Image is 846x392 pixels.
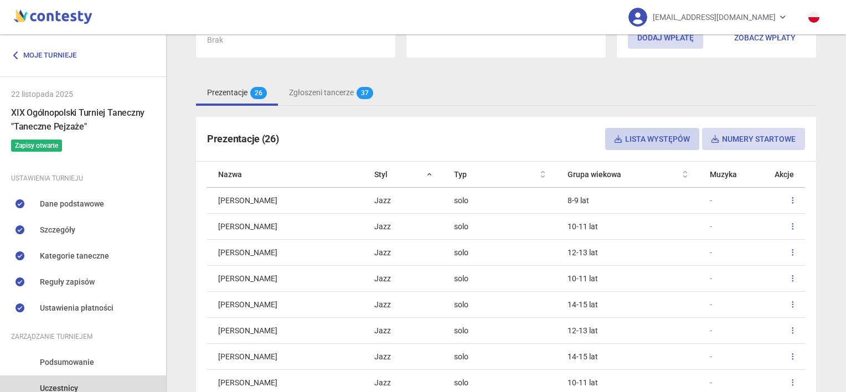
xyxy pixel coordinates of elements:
th: Nazwa [207,162,363,188]
span: Kategorie taneczne [40,250,109,262]
p: [PERSON_NAME] [218,350,352,363]
td: 10-11 lat [556,266,699,292]
div: Ustawienia turnieju [11,172,155,184]
p: [PERSON_NAME] [218,298,352,311]
p: [PERSON_NAME] [218,324,352,337]
button: Dodaj wpłatę [628,27,703,49]
td: Jazz [363,214,443,240]
td: solo [443,214,556,240]
span: Zapisy otwarte [11,140,62,152]
span: Szczegóły [40,224,75,236]
span: Reguły zapisów [40,276,95,288]
span: - [710,326,712,335]
span: 26 [250,87,267,99]
p: [PERSON_NAME] [218,194,352,207]
th: Muzyka [699,162,752,188]
span: Dane podstawowe [40,198,104,210]
td: solo [443,318,556,344]
a: Prezentacje26 [196,80,278,106]
button: Lista występów [605,128,699,150]
td: Jazz [363,318,443,344]
td: 8-9 lat [556,188,699,214]
p: [PERSON_NAME] [218,246,352,259]
td: solo [443,266,556,292]
td: Jazz [363,266,443,292]
span: - [710,352,712,361]
td: Jazz [363,292,443,318]
td: Jazz [363,188,443,214]
td: 10-11 lat [556,214,699,240]
td: 12-13 lat [556,240,699,266]
span: [EMAIL_ADDRESS][DOMAIN_NAME] [653,6,776,29]
div: 22 listopada 2025 [11,88,155,100]
td: solo [443,240,556,266]
button: Zobacz wpłaty [725,27,805,49]
p: [PERSON_NAME] [218,220,352,233]
span: - [710,274,712,283]
td: 14-15 lat [556,292,699,318]
td: 12-13 lat [556,318,699,344]
a: Zgłoszeni tancerze37 [278,80,384,106]
td: Jazz [363,344,443,370]
th: Akcje [752,162,805,188]
span: Podsumowanie [40,356,94,368]
p: [PERSON_NAME] [218,272,352,285]
span: 37 [357,87,373,99]
h6: XIX Ogólnopolski Turniej Taneczny "Taneczne Pejzaże" [11,106,155,133]
dd: Brak [207,34,384,46]
span: Prezentacje (26) [207,133,279,145]
td: solo [443,344,556,370]
th: Styl [363,162,443,188]
button: Numery startowe [702,128,805,150]
th: Typ [443,162,556,188]
span: Ustawienia płatności [40,302,114,314]
p: [PERSON_NAME] [218,376,352,389]
span: - [710,300,712,309]
span: - [710,248,712,257]
span: - [710,222,712,231]
a: Moje turnieje [11,45,85,65]
td: solo [443,292,556,318]
td: Jazz [363,240,443,266]
th: Grupa wiekowa [556,162,699,188]
span: - [710,378,712,387]
span: - [710,196,712,205]
span: Zarządzanie turniejem [11,331,92,343]
td: 14-15 lat [556,344,699,370]
td: solo [443,188,556,214]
